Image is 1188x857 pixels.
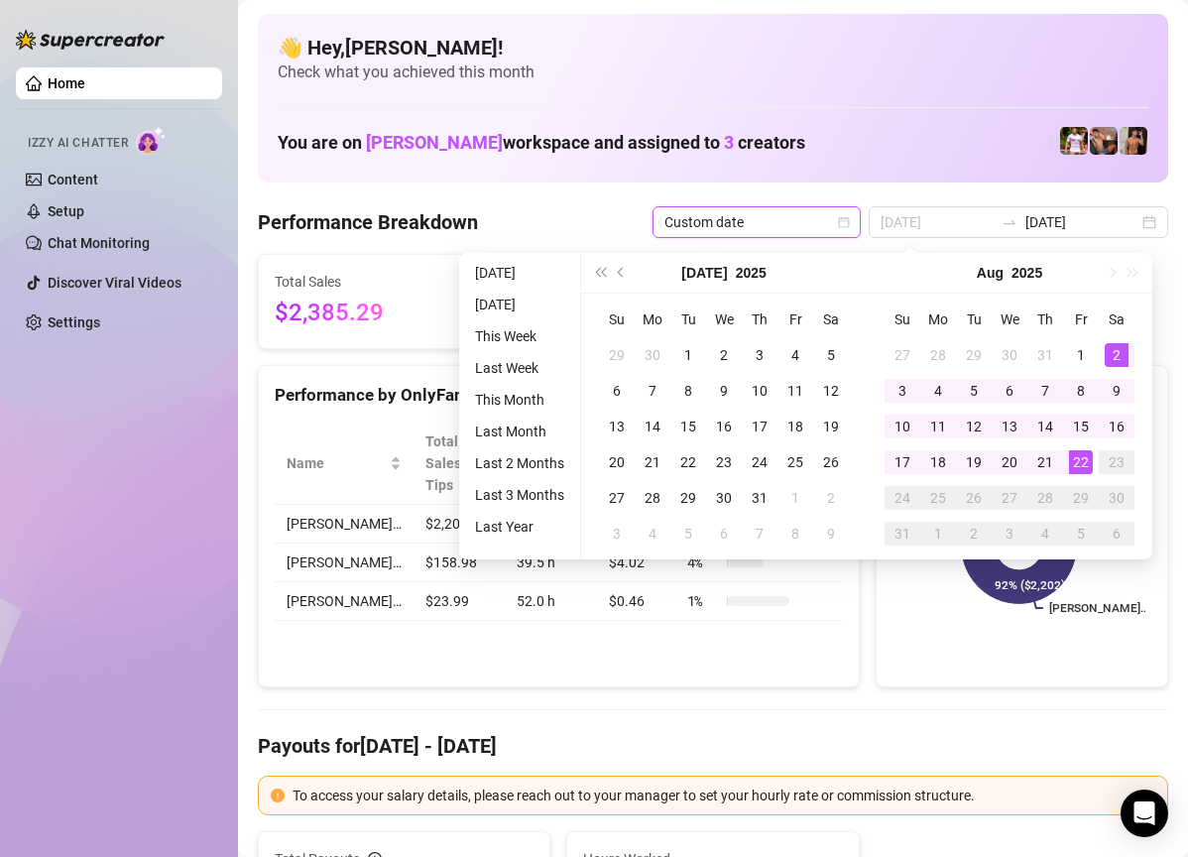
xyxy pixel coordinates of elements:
[1033,379,1057,403] div: 7
[926,522,950,546] div: 1
[926,450,950,474] div: 18
[777,516,813,551] td: 2025-08-08
[885,516,920,551] td: 2025-08-31
[748,343,772,367] div: 3
[956,302,992,337] th: Tu
[275,423,414,505] th: Name
[1099,444,1134,480] td: 2025-08-23
[599,516,635,551] td: 2025-08-03
[599,409,635,444] td: 2025-07-13
[885,373,920,409] td: 2025-08-03
[1120,127,1147,155] img: Zach
[920,373,956,409] td: 2025-08-04
[278,34,1148,61] h4: 👋 Hey, [PERSON_NAME] !
[670,480,706,516] td: 2025-07-29
[670,373,706,409] td: 2025-07-08
[813,480,849,516] td: 2025-08-02
[605,379,629,403] div: 6
[920,302,956,337] th: Mo
[962,415,986,438] div: 12
[467,515,572,539] li: Last Year
[1063,373,1099,409] td: 2025-08-08
[1063,302,1099,337] th: Fr
[414,544,505,582] td: $158.98
[275,271,457,293] span: Total Sales
[712,415,736,438] div: 16
[920,480,956,516] td: 2025-08-25
[783,522,807,546] div: 8
[599,337,635,373] td: 2025-06-29
[783,415,807,438] div: 18
[742,444,777,480] td: 2025-07-24
[742,516,777,551] td: 2025-08-07
[275,544,414,582] td: [PERSON_NAME]…
[838,216,850,228] span: calendar
[48,172,98,187] a: Content
[48,75,85,91] a: Home
[706,302,742,337] th: We
[891,522,914,546] div: 31
[1033,415,1057,438] div: 14
[712,379,736,403] div: 9
[1027,444,1063,480] td: 2025-08-21
[783,343,807,367] div: 4
[641,415,664,438] div: 14
[962,343,986,367] div: 29
[1027,480,1063,516] td: 2025-08-28
[962,379,986,403] div: 5
[712,522,736,546] div: 6
[992,444,1027,480] td: 2025-08-20
[956,516,992,551] td: 2025-09-02
[813,516,849,551] td: 2025-08-09
[712,450,736,474] div: 23
[467,356,572,380] li: Last Week
[1069,415,1093,438] div: 15
[992,302,1027,337] th: We
[1060,127,1088,155] img: Hector
[467,420,572,443] li: Last Month
[819,486,843,510] div: 2
[670,516,706,551] td: 2025-08-05
[998,343,1021,367] div: 30
[467,261,572,285] li: [DATE]
[885,480,920,516] td: 2025-08-24
[1027,373,1063,409] td: 2025-08-07
[605,450,629,474] div: 20
[1069,486,1093,510] div: 29
[670,302,706,337] th: Tu
[724,132,734,153] span: 3
[278,61,1148,83] span: Check what you achieved this month
[48,203,84,219] a: Setup
[813,302,849,337] th: Sa
[1049,602,1148,616] text: [PERSON_NAME]…
[1027,516,1063,551] td: 2025-09-04
[676,415,700,438] div: 15
[783,450,807,474] div: 25
[1105,379,1129,403] div: 9
[635,409,670,444] td: 2025-07-14
[712,343,736,367] div: 2
[28,134,128,153] span: Izzy AI Chatter
[920,409,956,444] td: 2025-08-11
[706,444,742,480] td: 2025-07-23
[1027,337,1063,373] td: 2025-07-31
[1099,480,1134,516] td: 2025-08-30
[777,373,813,409] td: 2025-07-11
[641,450,664,474] div: 21
[635,337,670,373] td: 2025-06-30
[777,480,813,516] td: 2025-08-01
[635,516,670,551] td: 2025-08-04
[926,379,950,403] div: 4
[1033,522,1057,546] div: 4
[1002,214,1017,230] span: swap-right
[1025,211,1138,233] input: End date
[611,253,633,293] button: Previous month (PageUp)
[287,452,386,474] span: Name
[414,582,505,621] td: $23.99
[1105,415,1129,438] div: 16
[605,486,629,510] div: 27
[706,480,742,516] td: 2025-07-30
[16,30,165,50] img: logo-BBDzfeDw.svg
[467,451,572,475] li: Last 2 Months
[48,314,100,330] a: Settings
